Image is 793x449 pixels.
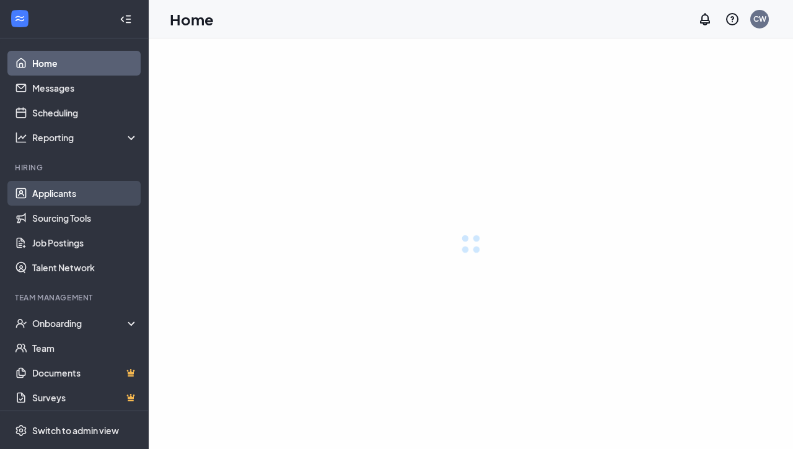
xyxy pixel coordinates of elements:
a: Messages [32,76,138,100]
a: Job Postings [32,230,138,255]
div: Switch to admin view [32,424,119,437]
a: Home [32,51,138,76]
svg: Notifications [698,12,712,27]
svg: Collapse [120,13,132,25]
svg: UserCheck [15,317,27,329]
a: DocumentsCrown [32,360,138,385]
div: Onboarding [32,317,139,329]
a: Scheduling [32,100,138,125]
a: Sourcing Tools [32,206,138,230]
a: SurveysCrown [32,385,138,410]
div: Team Management [15,292,136,303]
h1: Home [170,9,214,30]
a: Applicants [32,181,138,206]
div: Reporting [32,131,139,144]
svg: QuestionInfo [725,12,740,27]
div: Hiring [15,162,136,173]
svg: Settings [15,424,27,437]
a: Talent Network [32,255,138,280]
div: CW [753,14,766,24]
svg: WorkstreamLogo [14,12,26,25]
svg: Analysis [15,131,27,144]
a: Team [32,336,138,360]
